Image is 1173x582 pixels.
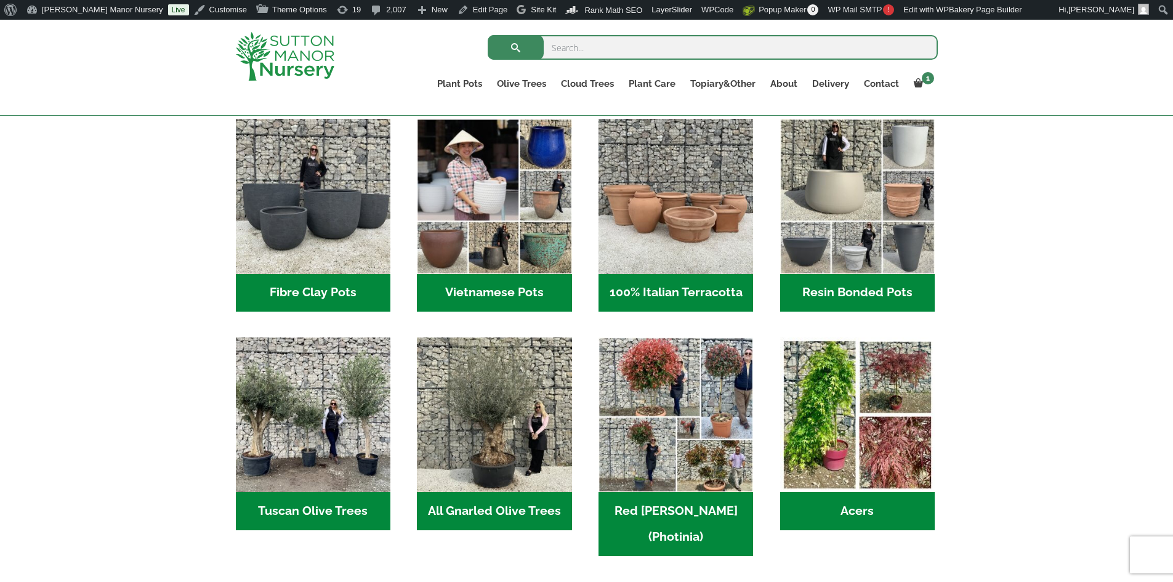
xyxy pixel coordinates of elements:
a: Olive Trees [490,75,554,92]
a: Visit product category All Gnarled Olive Trees [417,337,571,530]
a: Plant Care [621,75,683,92]
h2: All Gnarled Olive Trees [417,492,571,530]
a: About [763,75,805,92]
h2: Fibre Clay Pots [236,274,390,312]
span: 1 [922,72,934,84]
a: Visit product category Red Robin (Photinia) [599,337,753,556]
a: Cloud Trees [554,75,621,92]
span: Rank Math SEO [584,6,642,15]
span: 0 [807,4,818,15]
a: Visit product category 100% Italian Terracotta [599,119,753,312]
img: Home - 7716AD77 15EA 4607 B135 B37375859F10 [236,337,390,492]
a: Visit product category Tuscan Olive Trees [236,337,390,530]
img: logo [236,32,334,81]
a: Visit product category Fibre Clay Pots [236,119,390,312]
a: Plant Pots [430,75,490,92]
img: Home - 5833C5B7 31D0 4C3A 8E42 DB494A1738DB [417,337,571,492]
h2: Resin Bonded Pots [780,274,935,312]
img: Home - Untitled Project 4 [780,337,935,492]
h2: Red [PERSON_NAME] (Photinia) [599,492,753,556]
h2: Vietnamese Pots [417,274,571,312]
img: Home - 6E921A5B 9E2F 4B13 AB99 4EF601C89C59 1 105 c [417,119,571,273]
img: Home - F5A23A45 75B5 4929 8FB2 454246946332 [599,337,753,492]
h2: Tuscan Olive Trees [236,492,390,530]
img: Home - 67232D1B A461 444F B0F6 BDEDC2C7E10B 1 105 c [780,119,935,273]
a: Contact [857,75,906,92]
img: Home - 8194B7A3 2818 4562 B9DD 4EBD5DC21C71 1 105 c 1 [236,119,390,273]
a: Visit product category Acers [780,337,935,530]
a: Topiary&Other [683,75,763,92]
span: Site Kit [531,5,556,14]
a: 1 [906,75,938,92]
a: Live [168,4,189,15]
img: Home - 1B137C32 8D99 4B1A AA2F 25D5E514E47D 1 105 c [599,119,753,273]
a: Visit product category Vietnamese Pots [417,119,571,312]
a: Delivery [805,75,857,92]
h2: Acers [780,492,935,530]
input: Search... [488,35,938,60]
h2: 100% Italian Terracotta [599,274,753,312]
span: [PERSON_NAME] [1068,5,1134,14]
a: Visit product category Resin Bonded Pots [780,119,935,312]
span: ! [883,4,894,15]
